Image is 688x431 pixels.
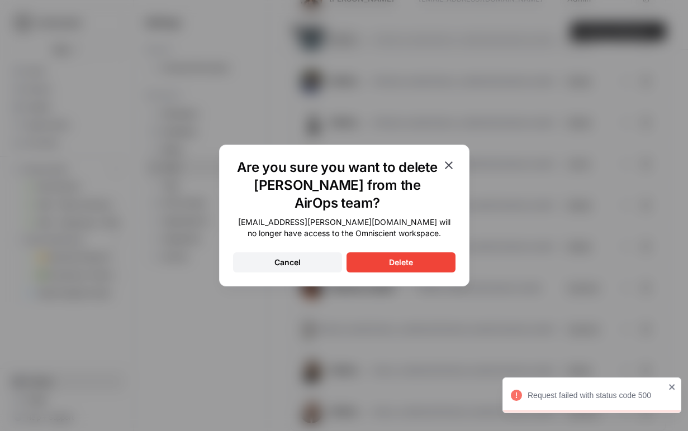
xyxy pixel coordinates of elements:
[347,252,455,272] button: Delete
[668,382,676,391] button: close
[274,257,301,268] div: Cancel
[233,252,342,272] button: Cancel
[389,257,413,268] div: Delete
[233,217,455,239] div: [EMAIL_ADDRESS][PERSON_NAME][DOMAIN_NAME] will no longer have access to the Omniscient workspace.
[233,159,442,212] h1: Are you sure you want to delete [PERSON_NAME] from the AirOps team?
[528,390,665,401] div: Request failed with status code 500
